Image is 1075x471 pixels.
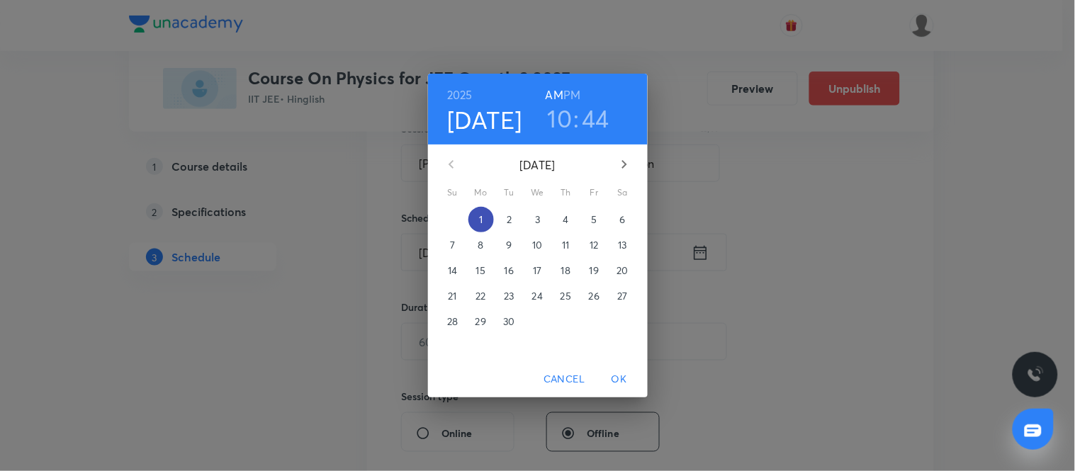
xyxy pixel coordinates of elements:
p: 25 [561,289,571,303]
button: 26 [582,283,607,309]
button: 30 [497,309,522,334]
button: 10 [548,103,573,133]
p: 8 [478,238,483,252]
button: Cancel [538,366,590,392]
button: PM [563,85,580,105]
button: 1 [468,207,494,232]
p: 12 [590,238,598,252]
button: 7 [440,232,466,258]
p: 17 [533,263,541,278]
span: Tu [497,186,522,200]
button: OK [597,366,642,392]
p: 30 [503,314,514,329]
p: 18 [561,263,570,278]
button: 4 [553,207,579,232]
span: Su [440,186,466,200]
span: Mo [468,186,494,200]
span: OK [602,370,636,388]
p: 27 [617,289,627,303]
p: 14 [448,263,457,278]
span: Th [553,186,579,200]
p: 26 [589,289,600,303]
p: 15 [476,263,485,278]
p: 13 [618,238,626,252]
span: Fr [582,186,607,200]
p: 4 [563,212,568,227]
p: 6 [619,212,625,227]
p: 5 [591,212,597,227]
button: 16 [497,258,522,283]
button: 11 [553,232,579,258]
span: Cancel [544,370,585,388]
p: 1 [479,212,483,227]
h3: : [573,103,579,133]
button: 2025 [447,85,473,105]
button: 24 [525,283,551,309]
button: 10 [525,232,551,258]
button: 17 [525,258,551,283]
p: 11 [562,238,569,252]
button: AM [546,85,563,105]
p: 28 [447,314,458,329]
p: 29 [475,314,486,329]
button: 5 [582,207,607,232]
button: 13 [610,232,636,258]
button: 18 [553,258,579,283]
p: 16 [505,263,514,278]
button: 9 [497,232,522,258]
p: 3 [535,212,540,227]
p: 2 [507,212,512,227]
button: 12 [582,232,607,258]
p: 20 [617,263,628,278]
button: 2 [497,207,522,232]
button: 19 [582,258,607,283]
p: 22 [475,289,485,303]
button: 28 [440,309,466,334]
p: 24 [532,289,543,303]
span: We [525,186,551,200]
button: 3 [525,207,551,232]
button: 20 [610,258,636,283]
button: 8 [468,232,494,258]
button: 23 [497,283,522,309]
p: [DATE] [468,157,607,174]
button: 25 [553,283,579,309]
p: 23 [504,289,514,303]
button: 29 [468,309,494,334]
p: 9 [506,238,512,252]
p: 7 [450,238,455,252]
button: [DATE] [447,105,522,135]
button: 15 [468,258,494,283]
button: 21 [440,283,466,309]
p: 10 [532,238,542,252]
button: 14 [440,258,466,283]
p: 21 [448,289,456,303]
button: 22 [468,283,494,309]
button: 44 [582,103,610,133]
button: 27 [610,283,636,309]
button: 6 [610,207,636,232]
span: Sa [610,186,636,200]
p: 19 [590,263,599,278]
